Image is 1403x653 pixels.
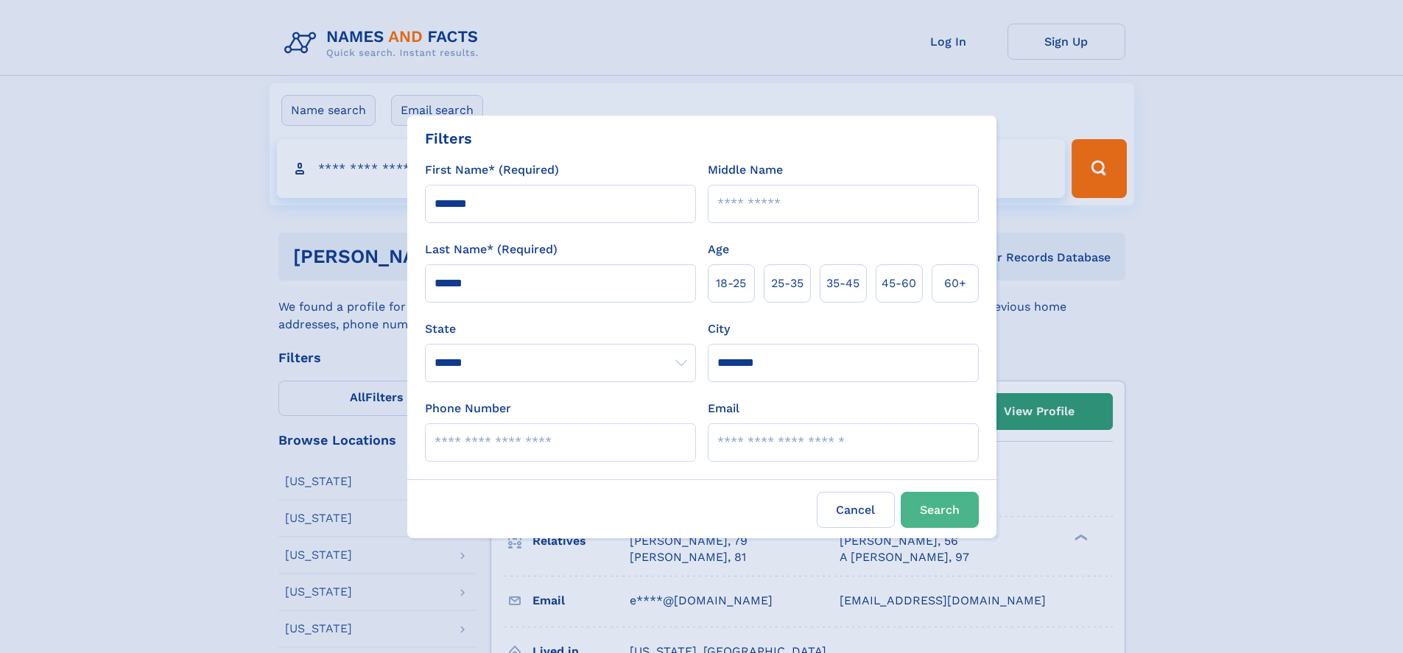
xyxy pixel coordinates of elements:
[708,400,739,417] label: Email
[817,492,895,528] label: Cancel
[425,400,511,417] label: Phone Number
[708,161,783,179] label: Middle Name
[716,275,746,292] span: 18‑25
[425,161,559,179] label: First Name* (Required)
[425,241,558,258] label: Last Name* (Required)
[708,241,729,258] label: Age
[901,492,979,528] button: Search
[771,275,804,292] span: 25‑35
[826,275,859,292] span: 35‑45
[425,127,472,149] div: Filters
[425,320,696,338] label: State
[944,275,966,292] span: 60+
[882,275,916,292] span: 45‑60
[708,320,730,338] label: City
